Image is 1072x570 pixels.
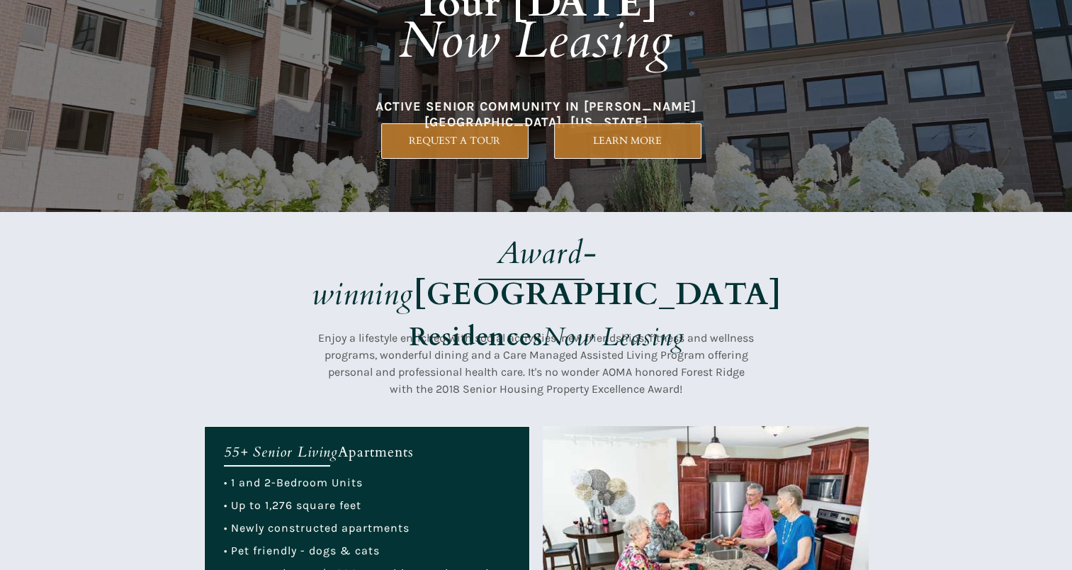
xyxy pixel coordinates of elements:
em: Now Leasing [399,6,673,75]
span: • Up to 1,276 square feet [224,498,361,512]
span: LEARN MORE [555,135,701,147]
em: Award-winning [312,232,597,315]
span: • Pet friendly - dogs & cats [224,544,380,557]
strong: [GEOGRAPHIC_DATA] [414,273,782,315]
span: • 1 and 2-Bedroom Units [224,476,363,489]
em: 55+ Senior Living [224,442,338,462]
em: Now Leasing [543,320,684,354]
strong: Residences [410,320,543,354]
span: Apartments [338,442,414,462]
a: LEARN MORE [554,123,701,159]
span: • Newly constructed apartments [224,521,410,535]
span: REQUEST A TOUR [382,135,528,147]
span: ACTIVE SENIOR COMMUNITY IN [PERSON_NAME][GEOGRAPHIC_DATA], [US_STATE] [376,99,696,130]
a: REQUEST A TOUR [381,123,529,159]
